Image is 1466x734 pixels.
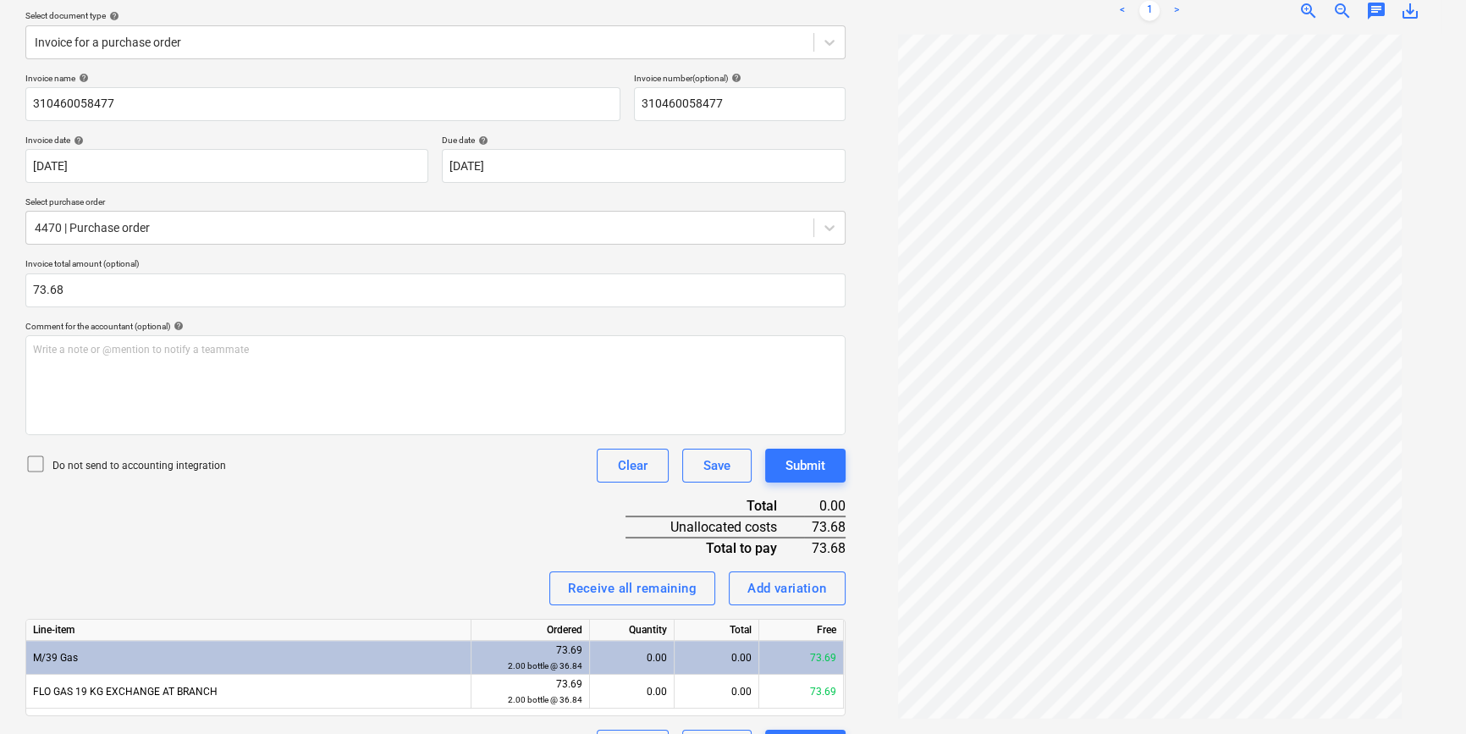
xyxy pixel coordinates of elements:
[597,449,669,483] button: Clear
[25,258,846,273] p: Invoice total amount (optional)
[1366,1,1386,21] span: chat
[549,571,715,605] button: Receive all remaining
[626,516,804,538] div: Unallocated costs
[804,538,846,558] div: 73.68
[634,73,846,84] div: Invoice number (optional)
[634,87,846,121] input: Invoice number
[682,449,752,483] button: Save
[804,516,846,538] div: 73.68
[475,135,488,146] span: help
[728,73,741,83] span: help
[597,675,667,709] div: 0.00
[1381,653,1466,734] iframe: Chat Widget
[508,661,582,671] small: 2.00 bottle @ 36.84
[729,571,846,605] button: Add variation
[1332,1,1353,21] span: zoom_out
[618,455,648,477] div: Clear
[26,620,471,641] div: Line-item
[675,641,759,675] div: 0.00
[25,273,846,307] input: Invoice total amount (optional)
[478,676,582,708] div: 73.69
[759,620,844,641] div: Free
[25,73,620,84] div: Invoice name
[52,459,226,473] p: Do not send to accounting integration
[626,496,804,516] div: Total
[747,577,827,599] div: Add variation
[675,675,759,709] div: 0.00
[597,641,667,675] div: 0.00
[1112,1,1133,21] a: Previous page
[626,538,804,558] div: Total to pay
[765,449,846,483] button: Submit
[508,695,582,704] small: 2.00 bottle @ 36.84
[703,455,730,477] div: Save
[590,620,675,641] div: Quantity
[25,149,428,183] input: Invoice date not specified
[75,73,89,83] span: help
[25,10,846,21] div: Select document type
[106,11,119,21] span: help
[1166,1,1187,21] a: Next page
[1298,1,1319,21] span: zoom_in
[25,196,846,211] p: Select purchase order
[675,620,759,641] div: Total
[170,321,184,331] span: help
[759,675,844,709] div: 73.69
[25,87,620,121] input: Invoice name
[25,135,428,146] div: Invoice date
[759,641,844,675] div: 73.69
[70,135,84,146] span: help
[804,496,846,516] div: 0.00
[785,455,825,477] div: Submit
[1139,1,1160,21] a: Page 1 is your current page
[1400,1,1420,21] span: save_alt
[471,620,590,641] div: Ordered
[25,321,846,332] div: Comment for the accountant (optional)
[568,577,697,599] div: Receive all remaining
[26,675,471,709] div: FLO GAS 19 KG EXCHANGE AT BRANCH
[478,643,582,674] div: 73.69
[33,652,78,664] span: M/39 Gas
[442,149,845,183] input: Due date not specified
[442,135,845,146] div: Due date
